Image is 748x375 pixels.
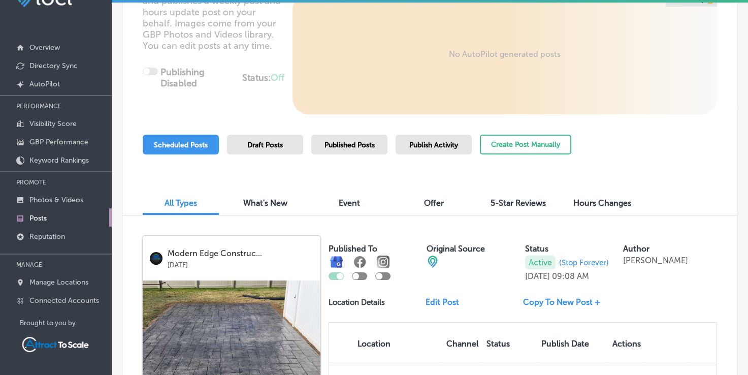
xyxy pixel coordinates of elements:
[247,141,283,149] span: Draft Posts
[324,141,375,149] span: Published Posts
[525,256,556,269] p: Active
[29,61,78,70] p: Directory Sync
[427,244,485,254] label: Original Source
[329,298,385,307] p: Location Details
[409,141,458,149] span: Publish Activity
[623,256,688,265] p: [PERSON_NAME]
[482,323,537,365] th: Status
[29,196,83,204] p: Photos & Videos
[20,335,91,354] img: Attract To Scale
[480,135,571,154] button: Create Post Manually
[29,119,77,128] p: Visibility Score
[525,244,548,254] label: Status
[623,244,649,254] label: Author
[537,323,608,365] th: Publish Date
[150,252,162,265] img: logo
[29,214,47,223] p: Posts
[491,198,546,208] span: 5-Star Reviews
[29,156,89,165] p: Keyword Rankings
[329,323,442,365] th: Location
[426,297,467,307] a: Edit Post
[523,297,608,307] a: Copy To New Post +
[168,249,313,258] p: Modern Edge Construc...
[243,198,287,208] span: What's New
[525,271,550,281] p: [DATE]
[559,258,609,267] span: (Stop Forever)
[424,198,444,208] span: Offer
[427,256,439,268] img: cba84b02adce74ede1fb4a8549a95eca.png
[442,323,482,365] th: Channel
[29,43,60,52] p: Overview
[608,323,644,365] th: Actions
[552,271,589,281] p: 09:08 AM
[165,198,197,208] span: All Types
[29,138,88,146] p: GBP Performance
[339,198,360,208] span: Event
[29,278,88,287] p: Manage Locations
[29,232,65,241] p: Reputation
[20,319,112,327] p: Brought to you by
[29,296,99,305] p: Connected Accounts
[168,258,313,269] p: [DATE]
[29,80,60,88] p: AutoPilot
[154,141,208,149] span: Scheduled Posts
[329,244,377,254] label: Published To
[573,198,631,208] span: Hours Changes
